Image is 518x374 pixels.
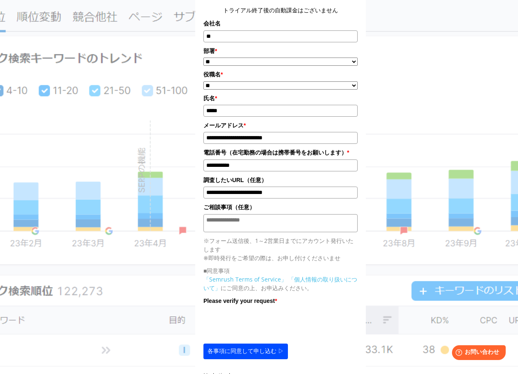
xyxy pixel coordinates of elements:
a: 「個人情報の取り扱いについて」 [203,275,357,292]
center: トライアル終了後の自動課金はございません [203,6,358,15]
label: メールアドレス [203,121,358,130]
button: 各事項に同意して申し込む ▷ [203,344,288,359]
a: 「Semrush Terms of Service」 [203,275,287,283]
iframe: Help widget launcher [445,342,509,365]
label: 電話番号（在宅勤務の場合は携帯番号をお願いします） [203,148,358,157]
label: Please verify your request [203,296,358,305]
p: ■同意事項 [203,266,358,275]
label: 会社名 [203,19,358,28]
p: ※フォーム送信後、1～2営業日までにアカウント発行いたします ※即時発行をご希望の際は、お申し付けくださいませ [203,236,358,262]
iframe: reCAPTCHA [203,307,328,339]
label: 部署 [203,46,358,55]
label: 氏名 [203,94,358,103]
label: 調査したいURL（任意） [203,175,358,185]
label: 役職名 [203,70,358,79]
p: にご同意の上、お申込みください。 [203,275,358,292]
label: ご相談事項（任意） [203,203,358,212]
